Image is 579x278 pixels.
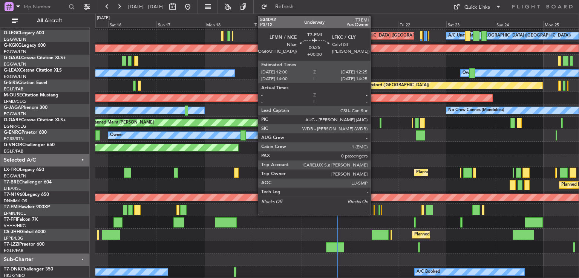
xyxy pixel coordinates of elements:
[253,21,301,27] div: Tue 19
[4,118,21,122] span: G-GARE
[302,21,350,27] div: Wed 20
[4,93,58,98] a: M-OUSECitation Mustang
[20,18,80,23] span: All Aircraft
[156,21,205,27] div: Sun 17
[4,205,50,209] a: T7-EMIHawker 900XP
[23,1,66,12] input: Trip Number
[4,223,26,229] a: VHHH/HKG
[4,105,47,110] a: G-JAGAPhenom 300
[4,173,26,179] a: EGGW/LTN
[4,93,22,98] span: M-OUSE
[417,266,440,278] div: A/C Booked
[4,217,17,222] span: T7-FFI
[4,56,21,60] span: G-GAAL
[448,105,504,116] div: No Crew Cannes (Mandelieu)
[4,31,44,35] a: G-LEGCLegacy 600
[4,86,23,92] a: EGLF/FAB
[4,130,21,135] span: G-ENRG
[4,74,26,79] a: EGGW/LTN
[4,99,26,104] a: LFMD/CEQ
[4,56,66,60] a: G-GAALCessna Citation XLS+
[464,4,490,11] div: Quick Links
[4,242,44,247] a: T7-LZZIPraetor 600
[416,167,535,178] div: Planned Maint [GEOGRAPHIC_DATA] ([GEOGRAPHIC_DATA])
[4,168,20,172] span: LX-TRO
[4,68,62,73] a: G-LEAXCessna Citation XLS
[108,21,156,27] div: Sat 16
[414,229,533,240] div: Planned Maint [GEOGRAPHIC_DATA] ([GEOGRAPHIC_DATA])
[4,124,26,129] a: EGNR/CEG
[449,1,505,13] button: Quick Links
[495,21,543,27] div: Sun 24
[463,67,475,79] div: Owner
[4,118,66,122] a: G-GARECessna Citation XLS+
[4,68,20,73] span: G-LEAX
[269,4,300,9] span: Refresh
[4,143,22,147] span: G-VNOR
[257,1,303,13] button: Refresh
[4,81,47,85] a: G-SIRSCitation Excel
[4,105,21,110] span: G-JAGA
[4,180,52,185] a: T7-BREChallenger 604
[4,43,21,48] span: G-KGKG
[4,43,46,48] a: G-KGKGLegacy 600
[4,248,23,254] a: EGLF/FAB
[4,192,25,197] span: T7-N1960
[4,136,24,142] a: EGSS/STN
[334,80,429,91] div: Unplanned Maint Oxford ([GEOGRAPHIC_DATA])
[4,81,18,85] span: G-SIRS
[4,267,53,272] a: T7-DNKChallenger 350
[319,30,437,41] div: Planned Maint [GEOGRAPHIC_DATA] ([GEOGRAPHIC_DATA])
[110,130,123,141] div: Owner
[4,37,26,42] a: EGGW/LTN
[446,21,495,27] div: Sat 23
[4,111,26,117] a: EGGW/LTN
[4,186,21,191] a: LTBA/ISL
[4,205,18,209] span: T7-EMI
[4,168,44,172] a: LX-TROLegacy 650
[4,61,26,67] a: EGGW/LTN
[8,15,82,27] button: All Aircraft
[4,267,21,272] span: T7-DNK
[398,21,446,27] div: Fri 22
[4,143,55,147] a: G-VNORChallenger 650
[350,21,398,27] div: Thu 21
[4,198,27,204] a: DNMM/LOS
[4,211,26,216] a: LFMN/NCE
[86,117,154,128] div: Unplanned Maint [PERSON_NAME]
[4,148,23,154] a: EGLF/FAB
[4,31,20,35] span: G-LEGC
[4,230,20,234] span: CS-JHH
[4,192,49,197] a: T7-N1960Legacy 650
[205,21,253,27] div: Mon 18
[4,130,47,135] a: G-ENRGPraetor 600
[4,235,23,241] a: LFPB/LBG
[4,242,19,247] span: T7-LZZI
[448,30,571,41] div: A/C Unavailable [GEOGRAPHIC_DATA] ([GEOGRAPHIC_DATA])
[128,3,164,10] span: [DATE] - [DATE]
[4,230,46,234] a: CS-JHHGlobal 6000
[4,217,38,222] a: T7-FFIFalcon 7X
[4,180,19,185] span: T7-BRE
[4,49,26,55] a: EGGW/LTN
[97,15,110,21] div: [DATE]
